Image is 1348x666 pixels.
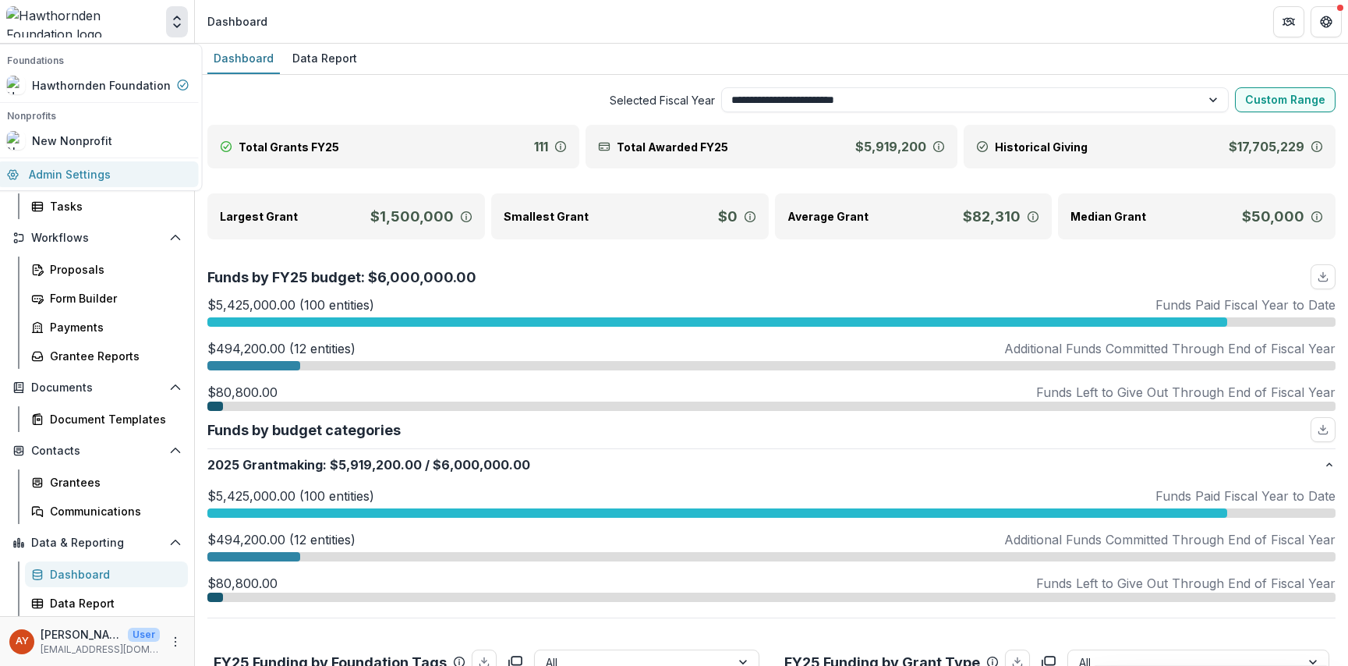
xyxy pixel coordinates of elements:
a: Tasks [25,193,188,219]
button: Custom Range [1235,87,1336,112]
p: $5,919,200 [855,137,926,156]
span: Workflows [31,232,163,245]
div: 2025 Grantmaking:$5,919,200.00/$6,000,000.00 [207,480,1336,618]
p: $494,200.00 (12 entities) [207,530,356,549]
p: [EMAIL_ADDRESS][DOMAIN_NAME] [41,643,160,657]
div: Data Report [50,595,175,611]
button: download [1311,417,1336,442]
a: Form Builder [25,285,188,311]
p: Funds Paid Fiscal Year to Date [1155,296,1336,314]
p: $0 [718,206,738,227]
div: Payments [50,319,175,335]
a: Dashboard [25,561,188,587]
a: Data Report [25,590,188,616]
div: Dashboard [207,47,280,69]
img: Hawthornden Foundation logo [6,6,160,37]
nav: breadcrumb [201,10,274,33]
p: Average Grant [787,208,869,225]
span: Documents [31,381,163,395]
p: Total Awarded FY25 [617,139,728,155]
p: User [128,628,160,642]
button: More [166,632,185,651]
p: 2025 Grantmaking : $6,000,000.00 [207,455,1323,474]
div: Dashboard [207,13,267,30]
p: Historical Giving [995,139,1088,155]
a: Data Report [286,44,363,74]
p: $17,705,229 [1229,137,1304,156]
button: Open Contacts [6,438,188,463]
p: $494,200.00 (12 entities) [207,339,356,358]
button: Open entity switcher [166,6,188,37]
a: Dashboard [207,44,280,74]
p: $82,310 [963,206,1021,227]
a: Communications [25,498,188,524]
p: Funds Left to Give Out Through End of Fiscal Year [1036,383,1336,402]
div: Dashboard [50,566,175,583]
button: 2025 Grantmaking:$5,919,200.00/$6,000,000.00 [207,449,1336,480]
button: Open Documents [6,375,188,400]
span: Selected Fiscal Year [207,92,715,108]
p: Largest Grant [220,208,298,225]
p: $80,800.00 [207,574,278,593]
p: Funds by FY25 budget: $6,000,000.00 [207,267,476,288]
a: Proposals [25,257,188,282]
div: Data Report [286,47,363,69]
span: $5,919,200.00 [330,455,422,474]
button: Partners [1273,6,1304,37]
p: Total Grants FY25 [239,139,339,155]
p: 111 [534,137,548,156]
span: Contacts [31,445,163,458]
div: Andreas Yuíza [16,636,29,647]
p: Median Grant [1070,208,1146,225]
p: Smallest Grant [504,208,589,225]
div: Proposals [50,261,175,278]
button: download [1311,264,1336,289]
div: Document Templates [50,411,175,427]
p: Additional Funds Committed Through End of Fiscal Year [1004,339,1336,358]
a: Grantee Reports [25,343,188,369]
a: Document Templates [25,406,188,432]
p: $80,800.00 [207,383,278,402]
span: Data & Reporting [31,537,163,550]
p: Additional Funds Committed Through End of Fiscal Year [1004,530,1336,549]
div: Communications [50,503,175,519]
p: Funds Paid Fiscal Year to Date [1155,487,1336,505]
p: $1,500,000 [370,206,454,227]
button: Open Data & Reporting [6,530,188,555]
p: [PERSON_NAME] [41,626,122,643]
p: Funds by budget categories [207,420,401,441]
a: Payments [25,314,188,340]
span: / [425,455,430,474]
div: Grantee Reports [50,348,175,364]
p: $5,425,000.00 (100 entities) [207,487,374,505]
p: Funds Left to Give Out Through End of Fiscal Year [1036,574,1336,593]
div: Grantees [50,474,175,491]
div: Tasks [50,198,175,214]
p: $50,000 [1242,206,1304,227]
div: Form Builder [50,290,175,306]
a: Grantees [25,469,188,495]
p: $5,425,000.00 (100 entities) [207,296,374,314]
button: Get Help [1311,6,1342,37]
button: Open Workflows [6,225,188,250]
